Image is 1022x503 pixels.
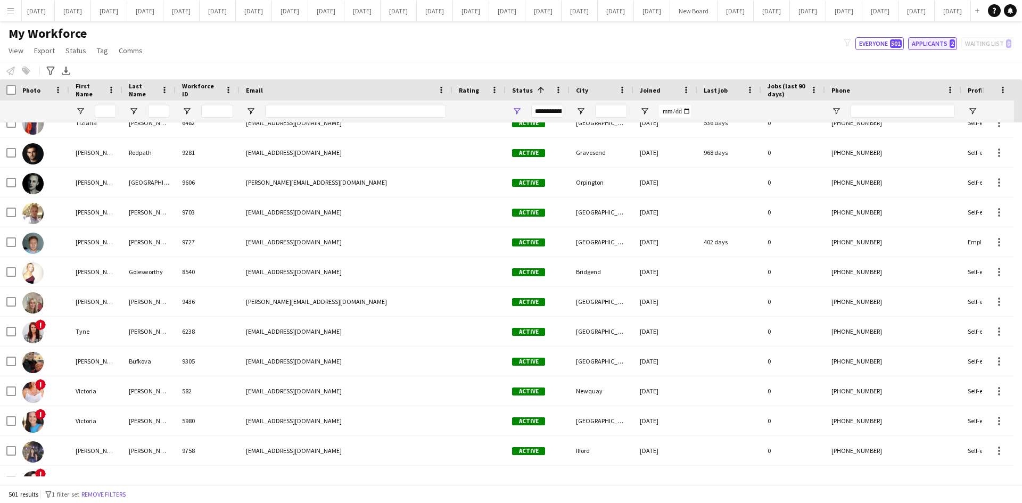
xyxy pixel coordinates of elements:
span: Photo [22,86,40,94]
img: Tracy Golesworthy [22,262,44,284]
div: [PHONE_NUMBER] [825,436,961,465]
span: ! [35,319,46,330]
span: ! [35,409,46,419]
input: First Name Filter Input [95,105,116,118]
div: 0 [761,108,825,137]
img: Tyne Roberts [22,322,44,343]
button: [DATE] [754,1,790,21]
button: Open Filter Menu [76,106,85,116]
div: [GEOGRAPHIC_DATA] [570,197,633,227]
div: 9436 [176,287,240,316]
div: [GEOGRAPHIC_DATA] [570,466,633,495]
span: Jobs (last 90 days) [768,82,806,98]
div: [PHONE_NUMBER] [825,347,961,376]
div: [PHONE_NUMBER] [825,168,961,197]
button: [DATE] [634,1,670,21]
div: [GEOGRAPHIC_DATA] [570,287,633,316]
app-action-btn: Advanced filters [44,64,57,77]
div: [PERSON_NAME] [122,197,176,227]
div: [PERSON_NAME] [69,197,122,227]
span: Active [512,387,545,395]
button: [DATE] [19,1,55,21]
div: [PERSON_NAME] [69,227,122,257]
button: [DATE] [200,1,236,21]
span: 1 filter set [52,490,79,498]
span: View [9,46,23,55]
div: 9758 [176,436,240,465]
span: Last job [704,86,728,94]
div: [EMAIL_ADDRESS][DOMAIN_NAME] [240,376,452,406]
button: [DATE] [163,1,200,21]
input: Email Filter Input [265,105,446,118]
button: Open Filter Menu [512,106,522,116]
img: Tom Canton [22,173,44,194]
div: [PHONE_NUMBER] [825,406,961,435]
a: Tag [93,44,112,57]
div: [GEOGRAPHIC_DATA] [570,317,633,346]
button: [DATE] [935,1,971,21]
img: Vishruti Patel [22,441,44,463]
button: [DATE] [826,1,862,21]
div: 0 [761,287,825,316]
div: [DATE] [633,466,697,495]
div: [GEOGRAPHIC_DATA] [122,168,176,197]
button: [DATE] [55,1,91,21]
div: [GEOGRAPHIC_DATA] [570,406,633,435]
div: Ilford [570,436,633,465]
span: City [576,86,588,94]
div: [EMAIL_ADDRESS][DOMAIN_NAME] [240,197,452,227]
div: 9703 [176,197,240,227]
button: [DATE] [127,1,163,21]
div: [PHONE_NUMBER] [825,197,961,227]
a: Comms [114,44,147,57]
button: [DATE] [417,1,453,21]
div: [PERSON_NAME][EMAIL_ADDRESS][DOMAIN_NAME] [240,168,452,197]
div: 968 days [697,138,761,167]
div: [EMAIL_ADDRESS][DOMAIN_NAME] [240,436,452,465]
span: ! [35,379,46,390]
div: 0 [761,376,825,406]
div: [DATE] [633,257,697,286]
div: [EMAIL_ADDRESS][DOMAIN_NAME] [240,347,452,376]
img: Tiziana Saporito [22,113,44,135]
button: Everyone501 [855,37,904,50]
div: 0 [761,227,825,257]
div: 0 [761,466,825,495]
div: [PERSON_NAME] [69,138,122,167]
img: Toby Redpath [22,143,44,164]
span: Active [512,179,545,187]
div: [PERSON_NAME] [122,287,176,316]
div: [EMAIL_ADDRESS][DOMAIN_NAME] [240,466,452,495]
span: Active [512,328,545,336]
div: 0 [761,317,825,346]
div: [PHONE_NUMBER] [825,108,961,137]
button: Open Filter Menu [576,106,586,116]
div: Bufkova [122,347,176,376]
span: Last Name [129,82,156,98]
div: [EMAIL_ADDRESS][DOMAIN_NAME] [240,317,452,346]
div: 0 [761,197,825,227]
input: Phone Filter Input [851,105,955,118]
button: [DATE] [862,1,899,21]
input: Joined Filter Input [659,105,691,118]
div: [EMAIL_ADDRESS][DOMAIN_NAME] [240,257,452,286]
span: Active [512,268,545,276]
span: My Workforce [9,26,87,42]
span: Comms [119,46,143,55]
span: 501 [890,39,902,48]
a: Export [30,44,59,57]
span: Active [512,149,545,157]
div: 9281 [176,138,240,167]
button: [DATE] [453,1,489,21]
span: Active [512,358,545,366]
span: Status [512,86,533,94]
div: [PHONE_NUMBER] [825,227,961,257]
span: Joined [640,86,661,94]
button: Remove filters [79,489,128,500]
div: [PERSON_NAME] [122,227,176,257]
div: [EMAIL_ADDRESS][DOMAIN_NAME] [240,108,452,137]
div: Victoria [69,406,122,435]
div: [DATE] [633,406,697,435]
button: [DATE] [381,1,417,21]
div: [PHONE_NUMBER] [825,466,961,495]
